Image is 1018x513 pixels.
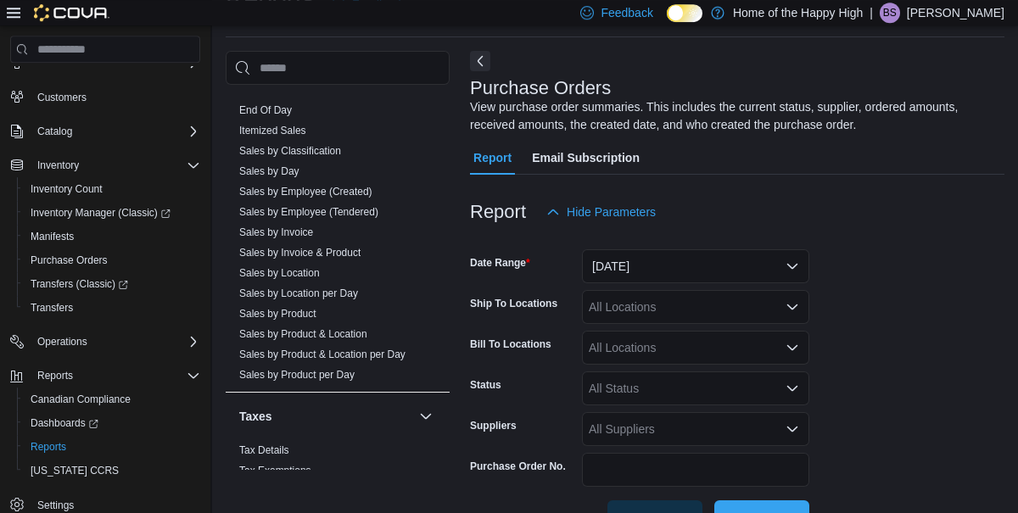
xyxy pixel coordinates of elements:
[239,226,313,238] a: Sales by Invoice
[470,378,501,392] label: Status
[24,226,81,247] a: Manifests
[24,226,200,247] span: Manifests
[31,121,200,142] span: Catalog
[226,440,450,488] div: Taxes
[239,205,378,219] span: Sales by Employee (Tendered)
[24,298,200,318] span: Transfers
[17,225,207,248] button: Manifests
[470,256,530,270] label: Date Range
[37,369,73,382] span: Reports
[667,4,702,22] input: Dark Mode
[540,195,663,229] button: Hide Parameters
[470,98,996,134] div: View purchase order summaries. This includes the current status, supplier, ordered amounts, recei...
[470,202,526,222] h3: Report
[470,460,566,473] label: Purchase Order No.
[3,364,207,388] button: Reports
[786,341,799,354] button: Open list of options
[24,437,200,457] span: Reports
[473,141,512,175] span: Report
[24,179,200,199] span: Inventory Count
[880,3,900,23] div: Brody Schultz
[470,78,611,98] h3: Purchase Orders
[239,124,306,137] span: Itemized Sales
[17,272,207,296] a: Transfers (Classic)
[239,185,372,198] span: Sales by Employee (Created)
[24,460,126,481] a: [US_STATE] CCRS
[532,141,640,175] span: Email Subscription
[17,435,207,459] button: Reports
[31,440,66,454] span: Reports
[24,274,200,294] span: Transfers (Classic)
[24,298,80,318] a: Transfers
[239,369,355,381] a: Sales by Product per Day
[31,365,200,386] span: Reports
[470,51,490,71] button: Next
[31,464,119,477] span: [US_STATE] CCRS
[37,335,87,349] span: Operations
[31,155,86,176] button: Inventory
[37,159,79,172] span: Inventory
[24,389,200,410] span: Canadian Compliance
[17,459,207,482] button: [US_STATE] CCRS
[37,125,72,138] span: Catalog
[3,153,207,177] button: Inventory
[24,413,105,433] a: Dashboards
[31,277,128,291] span: Transfers (Classic)
[31,87,93,108] a: Customers
[239,307,316,321] span: Sales by Product
[31,230,74,243] span: Manifests
[24,250,200,270] span: Purchase Orders
[17,411,207,435] a: Dashboards
[31,121,79,142] button: Catalog
[24,203,200,223] span: Inventory Manager (Classic)
[239,443,289,457] span: Tax Details
[239,287,358,299] a: Sales by Location per Day
[786,300,799,314] button: Open list of options
[883,3,897,23] span: BS
[239,186,372,198] a: Sales by Employee (Created)
[239,246,361,259] span: Sales by Invoice & Product
[31,301,73,315] span: Transfers
[24,413,200,433] span: Dashboards
[17,248,207,272] button: Purchase Orders
[31,86,200,108] span: Customers
[24,389,137,410] a: Canadian Compliance
[786,422,799,436] button: Open list of options
[239,226,313,239] span: Sales by Invoice
[31,332,200,352] span: Operations
[239,144,341,158] span: Sales by Classification
[239,206,378,218] a: Sales by Employee (Tendered)
[907,3,1004,23] p: [PERSON_NAME]
[786,382,799,395] button: Open list of options
[239,327,367,341] span: Sales by Product & Location
[239,464,311,477] span: Tax Exemptions
[239,145,341,157] a: Sales by Classification
[34,4,109,21] img: Cova
[239,465,311,477] a: Tax Exemptions
[37,91,87,104] span: Customers
[17,388,207,411] button: Canadian Compliance
[37,499,74,512] span: Settings
[870,3,873,23] p: |
[470,419,517,432] label: Suppliers
[3,330,207,354] button: Operations
[24,460,200,481] span: Washington CCRS
[239,103,292,117] span: End Of Day
[31,332,94,352] button: Operations
[239,266,320,280] span: Sales by Location
[31,206,171,220] span: Inventory Manager (Classic)
[24,250,115,270] a: Purchase Orders
[239,308,316,320] a: Sales by Product
[470,337,551,351] label: Bill To Locations
[239,408,412,425] button: Taxes
[31,155,200,176] span: Inventory
[239,165,299,177] a: Sales by Day
[31,254,108,267] span: Purchase Orders
[239,287,358,300] span: Sales by Location per Day
[24,203,177,223] a: Inventory Manager (Classic)
[667,22,668,23] span: Dark Mode
[239,349,406,360] a: Sales by Product & Location per Day
[239,104,292,116] a: End Of Day
[31,416,98,430] span: Dashboards
[733,3,863,23] p: Home of the Happy High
